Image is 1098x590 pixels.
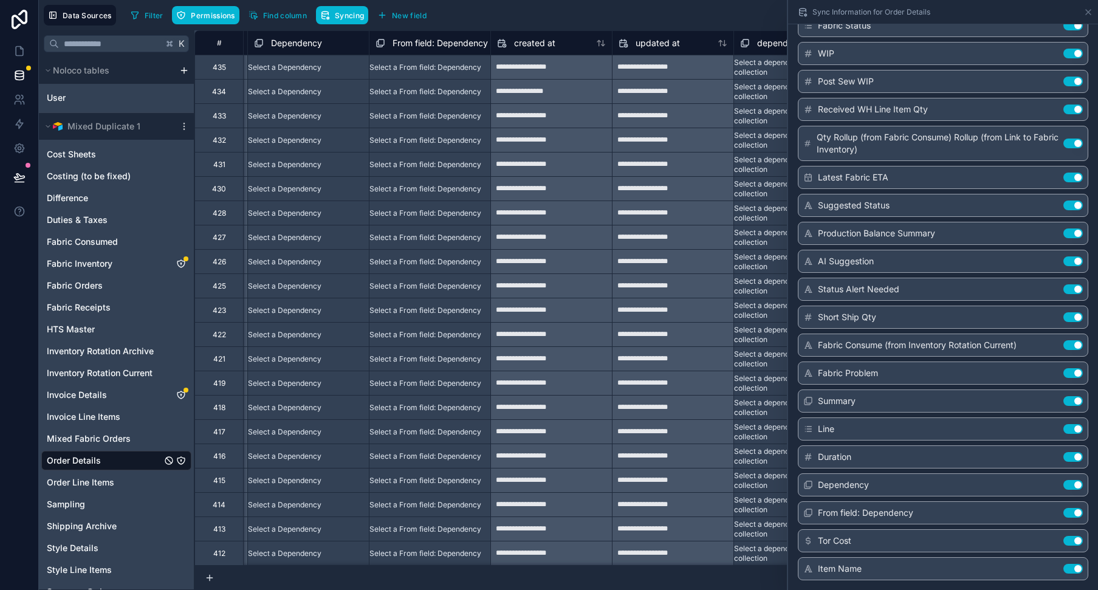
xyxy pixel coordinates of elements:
[172,6,239,24] button: Permissions
[213,111,226,121] div: 433
[734,544,855,563] div: Select a dependency reverse collection
[191,11,235,20] span: Permissions
[818,255,874,267] span: AI Suggestion
[248,330,321,340] div: Select a Dependency
[734,398,855,417] div: Select a dependency reverse collection
[213,160,225,170] div: 431
[248,524,321,534] div: Select a Dependency
[369,281,481,291] div: Select a From field: Dependency
[818,227,935,239] span: Production Balance Summary
[369,549,481,558] div: Select a From field: Dependency
[734,58,855,77] div: Select a dependency reverse collection
[335,11,364,20] span: Syncing
[818,367,878,379] span: Fabric Problem
[734,374,855,393] div: Select a dependency reverse collection
[734,155,855,174] div: Select a dependency reverse collection
[213,379,225,388] div: 419
[369,330,481,340] div: Select a From field: Dependency
[818,563,862,575] span: Item Name
[248,281,321,291] div: Select a Dependency
[369,403,481,413] div: Select a From field: Dependency
[818,199,890,211] span: Suggested Status
[818,507,913,519] span: From field: Dependency
[734,82,855,101] div: Select a dependency reverse collection
[177,39,186,48] span: K
[818,451,851,463] span: Duration
[818,339,1017,351] span: Fabric Consume (from Inventory Rotation Current)
[734,520,855,539] div: Select a dependency reverse collection
[812,7,930,17] span: Sync Information for Order Details
[818,535,851,547] span: Tor Cost
[734,106,855,126] div: Select a dependency reverse collection
[817,131,1063,156] span: Qty Rollup (from Fabric Consume) Rollup (from Link to Fabric Inventory)
[213,257,226,267] div: 426
[213,549,225,558] div: 412
[818,311,876,323] span: Short Ship Qty
[248,306,321,315] div: Select a Dependency
[145,11,163,20] span: Filter
[818,395,856,407] span: Summary
[213,403,225,413] div: 418
[369,354,481,364] div: Select a From field: Dependency
[818,75,874,87] span: Post Sew WIP
[734,276,855,296] div: Select a dependency reverse collection
[63,11,112,20] span: Data Sources
[248,257,321,267] div: Select a Dependency
[244,6,311,24] button: Find column
[213,306,226,315] div: 423
[734,471,855,490] div: Select a dependency reverse collection
[818,171,888,184] span: Latest Fabric ETA
[818,103,928,115] span: Received WH Line Item Qty
[369,184,481,194] div: Select a From field: Dependency
[248,451,321,461] div: Select a Dependency
[373,6,431,24] button: New field
[212,184,226,194] div: 430
[369,306,481,315] div: Select a From field: Dependency
[248,476,321,485] div: Select a Dependency
[316,6,368,24] button: Syncing
[369,500,481,510] div: Select a From field: Dependency
[734,204,855,223] div: Select a dependency reverse collection
[248,403,321,413] div: Select a Dependency
[213,281,226,291] div: 425
[248,208,321,218] div: Select a Dependency
[818,423,834,435] span: Line
[213,427,225,437] div: 417
[213,524,225,534] div: 413
[213,135,226,145] div: 432
[213,354,225,364] div: 421
[44,5,116,26] button: Data Sources
[316,6,373,24] a: Syncing
[213,63,226,72] div: 435
[734,422,855,442] div: Select a dependency reverse collection
[636,37,680,49] span: updated at
[369,208,481,218] div: Select a From field: Dependency
[818,479,869,491] span: Dependency
[734,131,855,150] div: Select a dependency reverse collection
[248,135,321,145] div: Select a Dependency
[734,495,855,515] div: Select a dependency reverse collection
[734,179,855,199] div: Select a dependency reverse collection
[369,111,481,121] div: Select a From field: Dependency
[248,184,321,194] div: Select a Dependency
[734,325,855,345] div: Select a dependency reverse collection
[734,252,855,272] div: Select a dependency reverse collection
[818,283,899,295] span: Status Alert Needed
[248,111,321,121] div: Select a Dependency
[734,349,855,369] div: Select a dependency reverse collection
[248,427,321,437] div: Select a Dependency
[248,233,321,242] div: Select a Dependency
[213,451,225,461] div: 416
[263,11,307,20] span: Find column
[248,63,321,72] div: Select a Dependency
[369,524,481,534] div: Select a From field: Dependency
[204,38,234,47] div: #
[369,160,481,170] div: Select a From field: Dependency
[734,301,855,320] div: Select a dependency reverse collection
[369,233,481,242] div: Select a From field: Dependency
[369,135,481,145] div: Select a From field: Dependency
[213,330,226,340] div: 422
[514,37,555,49] span: created at
[818,47,834,60] span: WIP
[818,19,871,32] span: Fabric Status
